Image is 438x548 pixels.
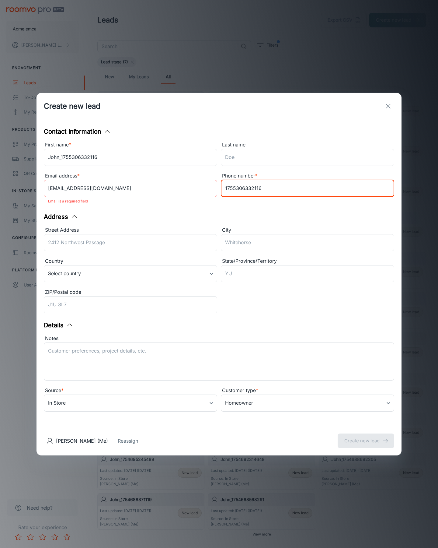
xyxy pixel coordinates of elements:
p: [PERSON_NAME] (Me) [56,437,108,444]
input: 2412 Northwest Passage [44,234,217,251]
button: exit [382,100,394,112]
input: YU [221,265,394,282]
div: Last name [221,141,394,149]
div: Street Address [44,226,217,234]
div: First name [44,141,217,149]
input: Doe [221,149,394,166]
div: Customer type [221,387,394,395]
button: Reassign [118,437,138,444]
input: +1 439-123-4567 [221,180,394,197]
div: Source [44,387,217,395]
div: Notes [44,335,394,342]
button: Address [44,212,78,221]
input: John [44,149,217,166]
div: Country [44,257,217,265]
button: Contact Information [44,127,111,136]
h1: Create new lead [44,101,100,112]
div: In Store [44,395,217,412]
button: Details [44,321,73,330]
div: Phone number [221,172,394,180]
p: Email is a required field [48,198,213,205]
div: Homeowner [221,395,394,412]
input: J1U 3L7 [44,296,217,313]
div: Select country [44,265,217,282]
input: Whitehorse [221,234,394,251]
div: ZIP/Postal code [44,288,217,296]
input: myname@example.com [44,180,217,197]
div: Email address [44,172,217,180]
div: City [221,226,394,234]
div: State/Province/Territory [221,257,394,265]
